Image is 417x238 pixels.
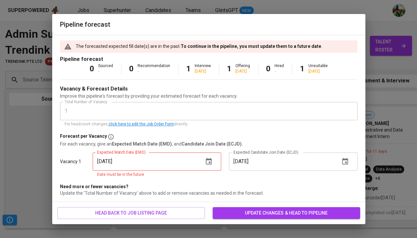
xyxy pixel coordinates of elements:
div: Offering [235,63,250,74]
p: For headcount changes, directly. [65,121,353,128]
div: [DATE] [308,69,328,74]
b: Candidate Join Date (ECJD). [182,141,243,147]
div: - [138,69,170,74]
button: head back to job listing page [57,207,205,219]
a: click here to edit the Job Order Form [109,122,174,126]
span: head back to job listing page [63,209,200,217]
div: - [275,69,284,74]
b: 0 [90,64,94,73]
button: update changes & head to pipeline [213,207,360,219]
p: Improve this pipeline's forecast by providing your estimated forecast for each vacancy. [60,93,357,99]
b: Expected Match Date (EMD) [112,141,172,147]
p: Update the 'Total Number of Vacancy' above to add or remove vacancies as needed in the forecast. [60,190,357,196]
b: 1 [227,64,231,73]
p: Vacancy 1 [60,158,81,165]
div: Hired [275,63,284,74]
p: The forecasted expected fill date(s) are in the past. . [76,43,322,49]
div: Interview [195,63,211,74]
div: Recommendation [138,63,170,74]
b: To continue in the pipeline, you must update them to a future date [181,44,321,49]
div: Unsuitable [308,63,328,74]
div: - [98,69,113,74]
div: [DATE] [195,69,211,74]
p: Date must be in the future [97,172,216,178]
p: Need more or fewer vacancies? [60,183,357,190]
p: Forecast per Vacancy [60,133,107,141]
p: Pipeline forecast [60,55,357,63]
b: 0 [266,64,271,73]
h6: Pipeline forecast [60,19,357,30]
p: Vacancy & Forecast Details [60,85,128,93]
b: 0 [129,64,134,73]
div: [DATE] [235,69,250,74]
p: For each vacancy, give an , and [60,141,357,147]
b: 1 [186,64,191,73]
span: update changes & head to pipeline [218,209,355,217]
b: 1 [300,64,305,73]
div: Sourced [98,63,113,74]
